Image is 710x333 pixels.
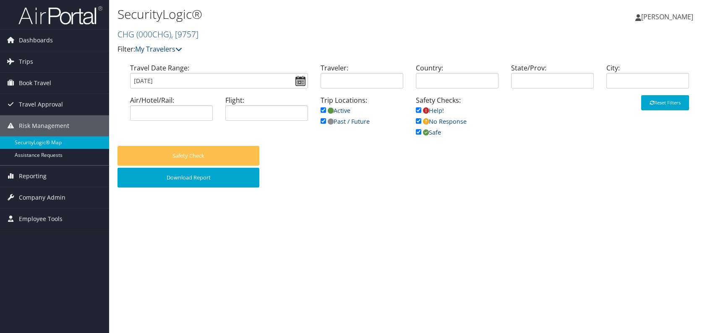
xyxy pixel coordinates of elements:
[19,166,47,187] span: Reporting
[19,73,51,94] span: Book Travel
[117,29,198,40] a: CHG
[19,115,69,136] span: Risk Management
[136,29,171,40] span: ( 000CHG )
[117,168,259,187] button: Download Report
[641,12,693,21] span: [PERSON_NAME]
[19,51,33,72] span: Trips
[416,117,467,125] a: No Response
[19,208,63,229] span: Employee Tools
[135,44,182,54] a: My Travelers
[124,95,219,127] div: Air/Hotel/Rail:
[219,95,314,127] div: Flight:
[600,63,695,95] div: City:
[117,5,507,23] h1: SecurityLogic®
[117,44,507,55] p: Filter:
[171,29,198,40] span: , [ 9757 ]
[314,95,410,135] div: Trip Locations:
[635,4,702,29] a: [PERSON_NAME]
[505,63,600,95] div: State/Prov:
[321,107,350,114] a: Active
[410,63,505,95] div: Country:
[321,117,370,125] a: Past / Future
[19,30,53,51] span: Dashboards
[117,146,259,166] button: Safety Check
[314,63,410,95] div: Traveler:
[19,94,63,115] span: Travel Approval
[416,107,444,114] a: Help!
[416,128,441,136] a: Safe
[410,95,505,146] div: Safety Checks:
[124,63,314,95] div: Travel Date Range:
[641,95,689,110] button: Reset Filters
[18,5,102,25] img: airportal-logo.png
[19,187,65,208] span: Company Admin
